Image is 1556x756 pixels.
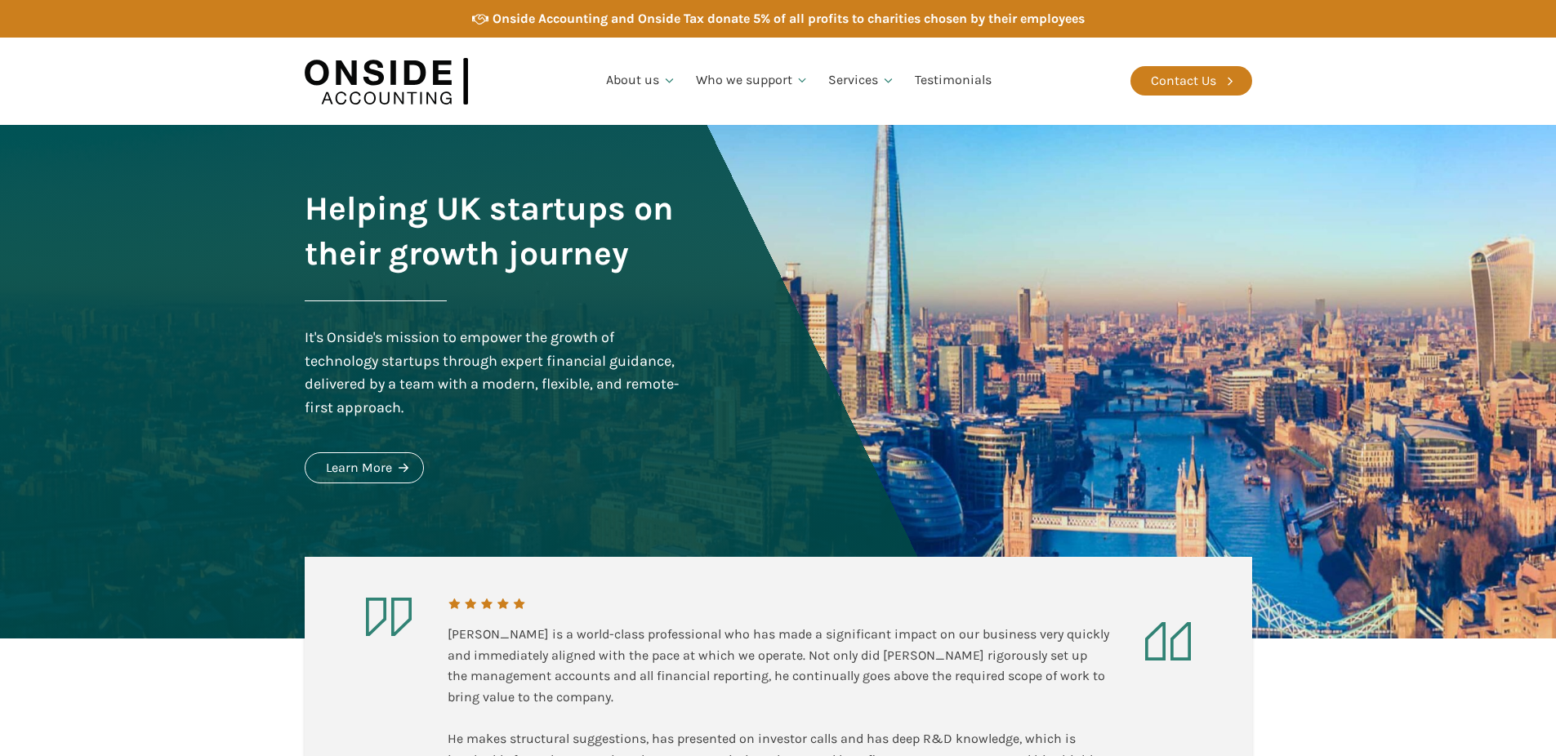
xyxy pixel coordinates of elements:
[493,8,1085,29] div: Onside Accounting and Onside Tax donate 5% of all profits to charities chosen by their employees
[305,326,684,420] div: It's Onside's mission to empower the growth of technology startups through expert financial guida...
[305,452,424,483] a: Learn More
[686,53,819,109] a: Who we support
[1151,70,1216,91] div: Contact Us
[596,53,686,109] a: About us
[326,457,392,478] div: Learn More
[818,53,905,109] a: Services
[905,53,1001,109] a: Testimonials
[305,186,684,276] h1: Helping UK startups on their growth journey
[1130,66,1252,96] a: Contact Us
[305,50,468,113] img: Onside Accounting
